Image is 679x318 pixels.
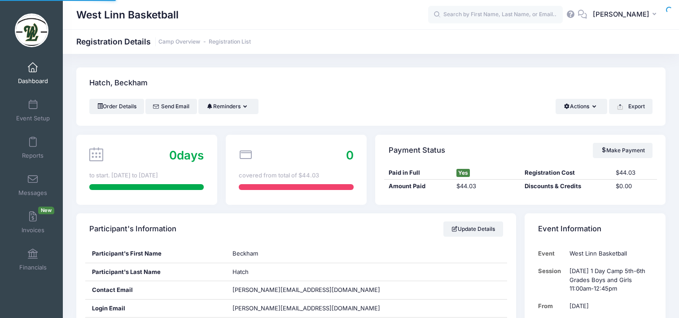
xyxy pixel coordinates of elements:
[85,281,226,299] div: Contact Email
[89,216,176,242] h4: Participant's Information
[18,77,48,85] span: Dashboard
[22,152,44,159] span: Reports
[85,245,226,263] div: Participant's First Name
[12,132,54,163] a: Reports
[538,262,565,297] td: Session
[12,207,54,238] a: InvoicesNew
[19,264,47,271] span: Financials
[12,95,54,126] a: Event Setup
[15,13,48,47] img: West Linn Basketball
[593,143,653,158] a: Make Payment
[12,57,54,89] a: Dashboard
[22,226,44,234] span: Invoices
[209,39,251,45] a: Registration List
[428,6,563,24] input: Search by First Name, Last Name, or Email...
[389,137,445,163] h4: Payment Status
[538,245,565,262] td: Event
[384,168,452,177] div: Paid in Full
[239,171,353,180] div: covered from total of $44.03
[565,262,652,297] td: [DATE] 1 Day Camp 5th-6th Grades Boys and Girls 11:00am-12:45pm
[12,169,54,201] a: Messages
[565,245,652,262] td: West Linn Basketball
[538,216,601,242] h4: Event Information
[89,71,148,96] h4: Hatch, Beckham
[587,4,666,25] button: [PERSON_NAME]
[12,244,54,275] a: Financials
[384,182,452,191] div: Amount Paid
[452,182,521,191] div: $44.03
[443,221,503,237] a: Update Details
[456,169,470,177] span: Yes
[346,148,354,162] span: 0
[611,182,657,191] div: $0.00
[85,263,226,281] div: Participant's Last Name
[538,297,565,315] td: From
[232,286,380,293] span: [PERSON_NAME][EMAIL_ADDRESS][DOMAIN_NAME]
[232,268,249,275] span: Hatch
[76,4,179,25] h1: West Linn Basketball
[85,300,226,318] div: Login Email
[169,146,204,164] div: days
[145,99,197,114] a: Send Email
[521,182,612,191] div: Discounts & Credits
[565,297,652,315] td: [DATE]
[158,39,200,45] a: Camp Overview
[16,115,50,122] span: Event Setup
[169,148,177,162] span: 0
[18,189,47,197] span: Messages
[198,99,258,114] button: Reminders
[38,207,54,214] span: New
[89,99,144,114] a: Order Details
[609,99,653,114] button: Export
[611,168,657,177] div: $44.03
[232,304,380,313] span: [PERSON_NAME][EMAIL_ADDRESS][DOMAIN_NAME]
[89,171,204,180] div: to start. [DATE] to [DATE]
[521,168,612,177] div: Registration Cost
[556,99,607,114] button: Actions
[593,9,649,19] span: [PERSON_NAME]
[232,250,258,257] span: Beckham
[76,37,251,46] h1: Registration Details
